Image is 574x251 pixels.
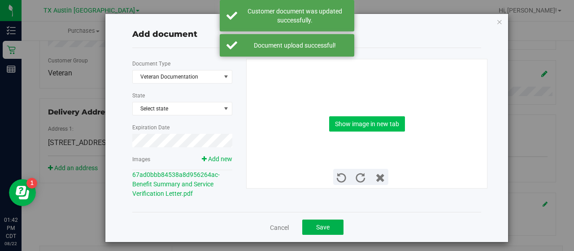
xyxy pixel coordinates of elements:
[316,224,330,231] span: Save
[242,7,348,25] div: Customer document was updated successfully.
[133,70,221,83] span: Veteran Documentation
[302,220,344,235] button: Save
[132,123,170,132] label: Expiration Date
[132,171,220,197] a: 67ad0bbb84538a8d956264ac-Benefit Summary and Service Verification Letter.pdf
[9,179,36,206] iframe: Resource center
[132,92,145,100] label: State
[132,155,150,163] label: Images
[133,102,232,115] span: Select state
[132,60,170,68] label: Document Type
[208,155,232,163] span: Add new
[270,223,289,232] a: Cancel
[329,116,405,132] button: Show image in new tab
[221,70,232,83] span: select
[26,178,37,189] iframe: Resource center unread badge
[132,28,481,40] div: Add document
[242,41,348,50] div: Document upload successful!
[202,155,232,163] a: Add new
